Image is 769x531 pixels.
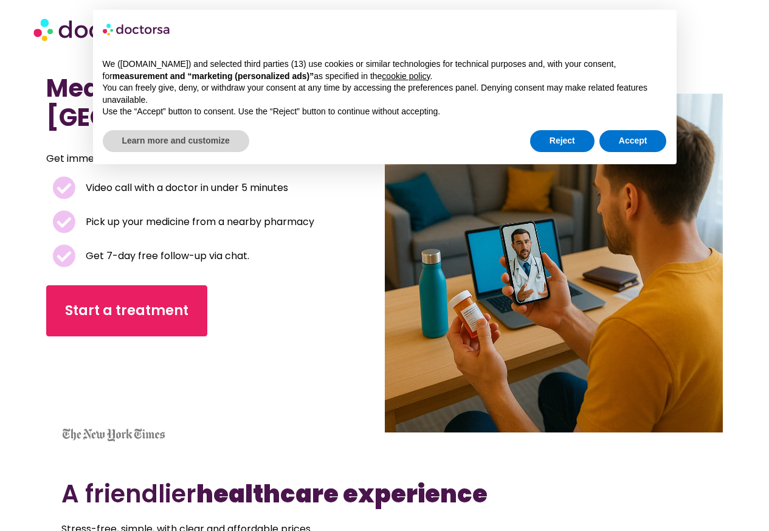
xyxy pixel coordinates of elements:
[103,19,171,39] img: logo
[196,477,488,511] b: healthcare experience
[103,106,667,118] p: Use the “Accept” button to consent. Use the “Reject” button to continue without accepting.
[83,213,314,231] span: Pick up your medicine from a nearby pharmacy
[112,71,314,81] strong: measurement and “marketing (personalized ads)”
[83,248,249,265] span: Get 7-day free follow-up via chat.
[61,479,708,508] h2: A friendlier
[46,74,334,132] h1: Medical Services in [GEOGRAPHIC_DATA]
[103,82,667,106] p: You can freely give, deny, or withdraw your consent at any time by accessing the preferences pane...
[52,355,162,446] iframe: Customer reviews powered by Trustpilot
[65,301,188,321] span: Start a treatment
[83,179,288,196] span: Video call with a doctor in under 5 minutes
[46,285,207,336] a: Start a treatment
[599,130,667,152] button: Accept
[530,130,595,152] button: Reject
[103,58,667,82] p: We ([DOMAIN_NAME]) and selected third parties (13) use cookies or similar technologies for techni...
[46,150,305,167] p: Get immediate care from a licensed doctor.
[382,71,430,81] a: cookie policy
[103,130,249,152] button: Learn more and customize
